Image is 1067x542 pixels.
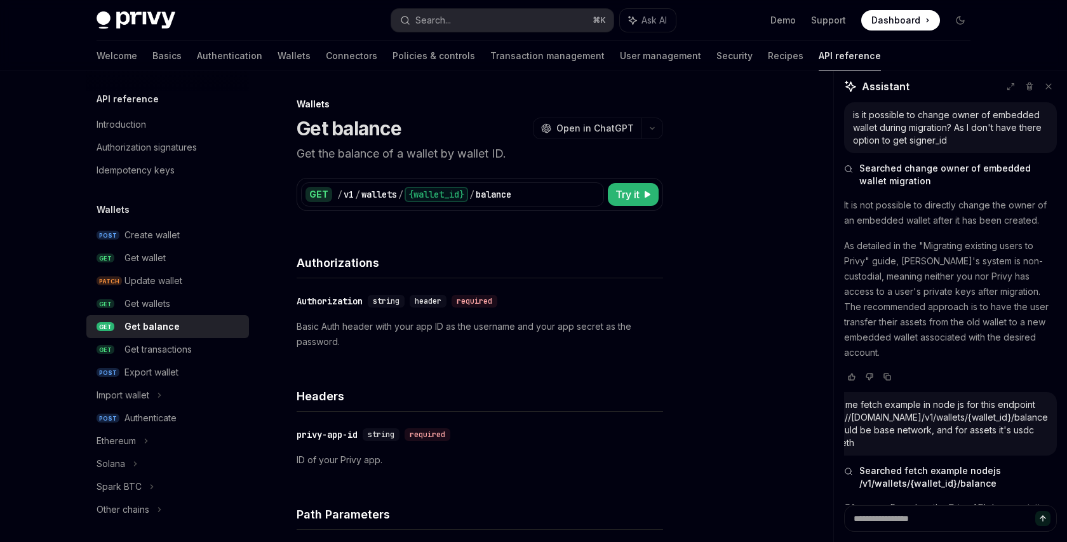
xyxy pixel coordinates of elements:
[97,231,119,240] span: POST
[97,368,119,377] span: POST
[97,11,175,29] img: dark logo
[152,41,182,71] a: Basics
[297,506,663,523] h4: Path Parameters
[556,122,634,135] span: Open in ChatGPT
[97,456,125,471] div: Solana
[97,140,197,155] div: Authorization signatures
[297,98,663,111] div: Wallets
[620,41,701,71] a: User management
[86,407,249,430] a: POSTAuthenticate
[811,14,846,27] a: Support
[97,254,114,263] span: GET
[844,162,1057,187] button: Searched change owner of embedded wallet migration
[124,410,177,426] div: Authenticate
[405,187,468,202] div: {wallet_id}
[278,41,311,71] a: Wallets
[862,79,909,94] span: Assistant
[124,296,170,311] div: Get wallets
[297,452,663,468] p: ID of your Privy app.
[124,342,192,357] div: Get transactions
[608,183,659,206] button: Try it
[415,13,451,28] div: Search...
[86,113,249,136] a: Introduction
[97,345,114,355] span: GET
[641,14,667,27] span: Ask AI
[859,162,1057,187] span: Searched change owner of embedded wallet migration
[853,109,1048,147] div: is it possible to change owner of embedded wallet during migration? As I don't have there option ...
[97,322,114,332] span: GET
[97,502,149,517] div: Other chains
[768,41,803,71] a: Recipes
[124,365,178,380] div: Export wallet
[490,41,605,71] a: Transaction management
[469,188,474,201] div: /
[297,145,663,163] p: Get the balance of a wallet by wallet ID.
[124,273,182,288] div: Update wallet
[86,159,249,182] a: Idempotency keys
[452,295,497,308] div: required
[297,388,663,405] h4: Headers
[97,479,142,494] div: Spark BTC
[97,117,146,132] div: Introduction
[97,388,149,403] div: Import wallet
[355,188,360,201] div: /
[305,187,332,202] div: GET
[297,117,401,140] h1: Get balance
[86,338,249,361] a: GETGet transactions
[361,188,397,201] div: wallets
[297,254,663,271] h4: Authorizations
[86,269,249,292] a: PATCHUpdate wallet
[716,41,753,71] a: Security
[620,9,676,32] button: Ask AI
[124,319,180,334] div: Get balance
[326,41,377,71] a: Connectors
[844,238,1057,360] p: As detailed in the "Migrating existing users to Privy" guide, [PERSON_NAME]'s system is non-custo...
[533,118,641,139] button: Open in ChatGPT
[86,292,249,315] a: GETGet wallets
[844,464,1057,490] button: Searched fetch example nodejs /v1/wallets/{wallet_id}/balance
[950,10,970,30] button: Toggle dark mode
[86,136,249,159] a: Authorization signatures
[97,202,130,217] h5: Wallets
[1035,511,1050,526] button: Send message
[124,227,180,243] div: Create wallet
[871,14,920,27] span: Dashboard
[615,187,640,202] span: Try it
[297,295,363,308] div: Authorization
[86,361,249,384] a: POSTExport wallet
[368,430,394,440] span: string
[415,296,441,306] span: header
[373,296,399,306] span: string
[405,428,450,441] div: required
[124,250,166,266] div: Get wallet
[297,428,358,441] div: privy-app-id
[97,163,175,178] div: Idempotency keys
[97,276,122,286] span: PATCH
[398,188,403,201] div: /
[97,299,114,309] span: GET
[344,188,354,201] div: v1
[393,41,475,71] a: Policies & controls
[86,224,249,247] a: POSTCreate wallet
[861,10,940,30] a: Dashboard
[391,9,614,32] button: Search...⌘K
[97,433,136,449] div: Ethereum
[844,198,1057,228] p: It is not possible to directly change the owner of an embedded wallet after it has been created.
[593,15,606,25] span: ⌘ K
[197,41,262,71] a: Authentication
[97,41,137,71] a: Welcome
[822,398,1048,449] div: write me fetch example in node js for this endpoint https://[DOMAIN_NAME]/v1/wallets/{wallet_id}/...
[86,315,249,338] a: GETGet balance
[859,464,1057,490] span: Searched fetch example nodejs /v1/wallets/{wallet_id}/balance
[97,414,119,423] span: POST
[770,14,796,27] a: Demo
[86,247,249,269] a: GETGet wallet
[297,319,663,349] p: Basic Auth header with your app ID as the username and your app secret as the password.
[819,41,881,71] a: API reference
[97,91,159,107] h5: API reference
[337,188,342,201] div: /
[476,188,511,201] div: balance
